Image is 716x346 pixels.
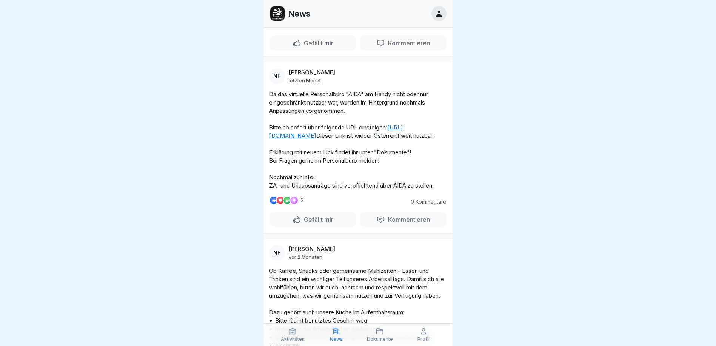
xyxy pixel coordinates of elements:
[269,245,285,261] div: NF
[405,199,447,205] p: 0 Kommentare
[301,216,333,223] p: Gefällt mir
[289,69,335,76] p: [PERSON_NAME]
[269,68,285,84] div: NF
[289,77,321,83] p: letzten Monat
[330,337,343,342] p: News
[301,197,304,203] p: 2
[288,9,311,18] p: News
[269,124,403,139] a: [URL][DOMAIN_NAME]
[385,216,430,223] p: Kommentieren
[367,337,393,342] p: Dokumente
[269,90,447,190] p: Da das virtuelle Personalbüro "AIDA" am Handy nicht oder nur eingeschränkt nutzbar war, wurden im...
[417,337,430,342] p: Profil
[385,39,430,47] p: Kommentieren
[281,337,305,342] p: Aktivitäten
[301,39,333,47] p: Gefällt mir
[289,254,322,260] p: vor 2 Monaten
[289,246,335,252] p: [PERSON_NAME]
[270,6,285,21] img: zazc8asra4ka39jdtci05bj8.png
